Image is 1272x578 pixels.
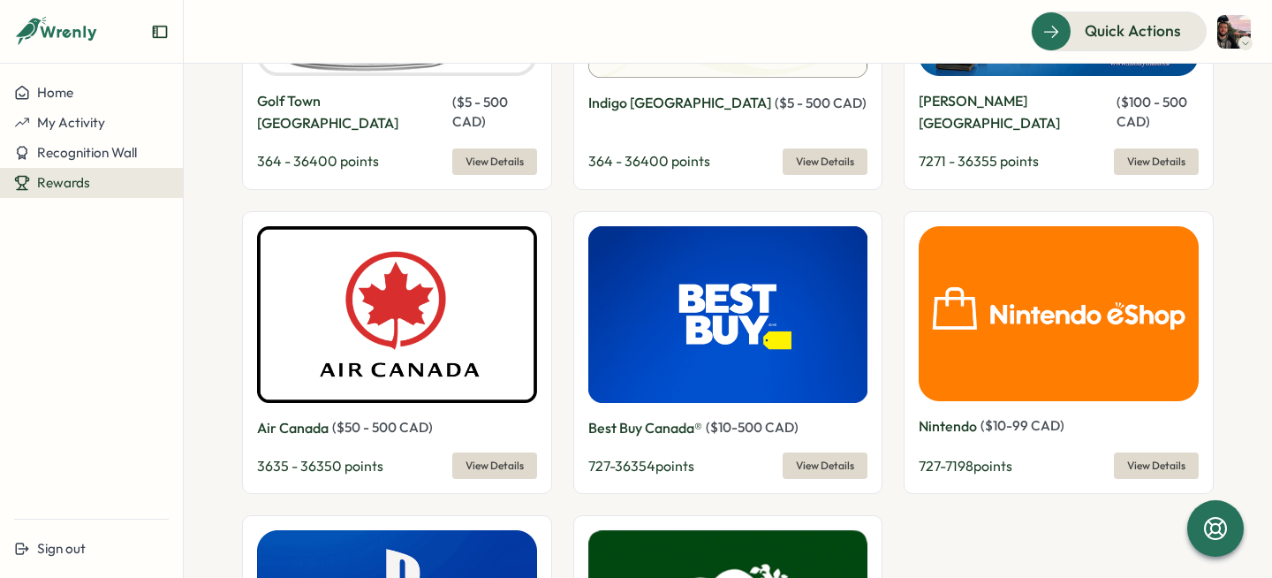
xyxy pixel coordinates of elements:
[783,148,867,175] button: View Details
[37,144,137,161] span: Recognition Wall
[37,114,105,131] span: My Activity
[1114,453,1199,479] button: View Details
[37,540,86,557] span: Sign out
[1031,11,1207,50] button: Quick Actions
[452,94,508,130] span: ( $ 5 - 500 CAD )
[37,174,90,191] span: Rewards
[1085,19,1181,42] span: Quick Actions
[919,90,1113,134] p: [PERSON_NAME] [GEOGRAPHIC_DATA]
[588,152,710,170] span: 364 - 36400 points
[332,419,433,436] span: ( $ 50 - 500 CAD )
[919,415,977,437] p: Nintendo
[1127,149,1185,174] span: View Details
[257,226,537,403] img: Air Canada
[1127,453,1185,478] span: View Details
[783,453,867,479] button: View Details
[257,417,329,439] p: Air Canada
[1217,15,1251,49] img: Ryan O'Neill
[1117,94,1187,130] span: ( $ 100 - 500 CAD )
[257,457,383,475] span: 3635 - 36350 points
[775,95,867,111] span: ( $ 5 - 500 CAD )
[257,90,449,134] p: Golf Town [GEOGRAPHIC_DATA]
[588,457,694,475] span: 727 - 36354 points
[588,417,702,439] p: Best Buy Canada®
[588,92,771,114] p: Indigo [GEOGRAPHIC_DATA]
[257,152,379,170] span: 364 - 36400 points
[796,149,854,174] span: View Details
[1114,148,1199,175] button: View Details
[466,453,524,478] span: View Details
[452,148,537,175] button: View Details
[796,453,854,478] span: View Details
[919,152,1039,170] span: 7271 - 36355 points
[466,149,524,174] span: View Details
[706,419,799,436] span: ( $ 10 - 500 CAD )
[151,23,169,41] button: Expand sidebar
[980,417,1064,434] span: ( $ 10 - 99 CAD )
[37,84,73,101] span: Home
[588,226,868,403] img: Best Buy Canada®
[452,453,537,479] button: View Details
[919,226,1199,401] img: Nintendo
[919,457,1012,475] span: 727 - 7198 points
